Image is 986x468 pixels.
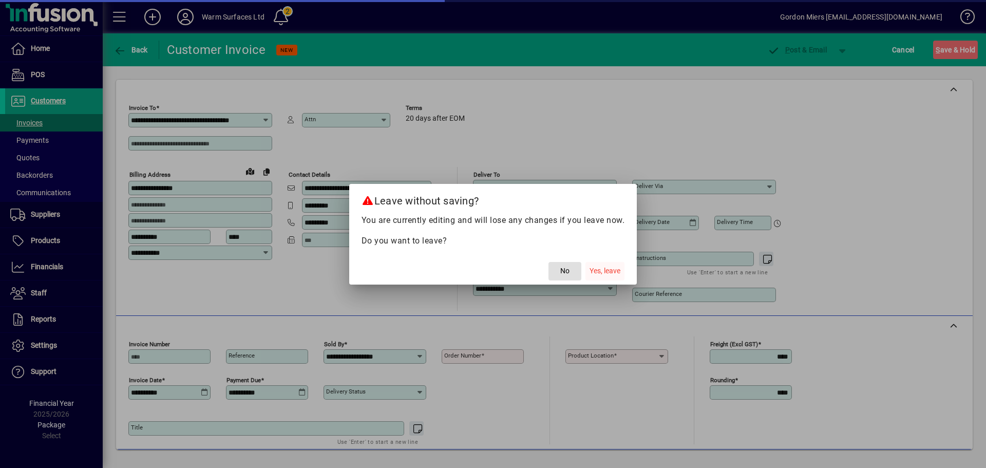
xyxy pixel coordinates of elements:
span: Yes, leave [590,266,620,276]
p: Do you want to leave? [362,235,625,247]
button: No [548,262,581,280]
p: You are currently editing and will lose any changes if you leave now. [362,214,625,227]
button: Yes, leave [585,262,624,280]
span: No [560,266,570,276]
h2: Leave without saving? [349,184,637,214]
